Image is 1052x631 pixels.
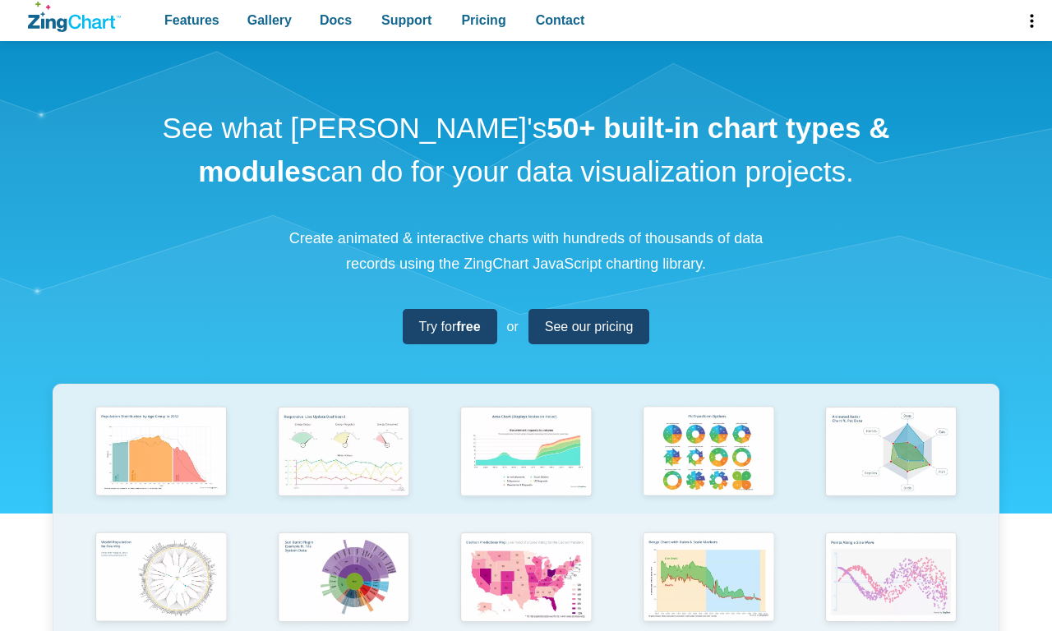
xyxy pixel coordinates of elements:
[247,9,292,31] span: Gallery
[252,401,435,527] a: Responsive Live Update Dashboard
[453,527,599,631] img: Election Predictions Map
[545,315,634,338] span: See our pricing
[70,401,252,527] a: Population Distribution by Age Group in 2052
[453,401,599,505] img: Area Chart (Displays Nodes on Hover)
[270,401,417,505] img: Responsive Live Update Dashboard
[617,401,800,527] a: Pie Transform Options
[270,527,417,630] img: Sun Burst Plugin Example ft. File System Data
[800,401,982,527] a: Animated Radar Chart ft. Pet Data
[435,401,617,527] a: Area Chart (Displays Nodes on Hover)
[279,226,773,276] p: Create animated & interactive charts with hundreds of thousands of data records using the ZingCha...
[419,315,481,338] span: Try for
[461,9,505,31] span: Pricing
[507,315,519,338] span: or
[28,2,121,32] a: ZingChart Logo. Click to return to the homepage
[635,527,782,631] img: Range Chart with Rultes & Scale Markers
[635,401,782,505] img: Pie Transform Options
[156,107,896,193] h1: See what [PERSON_NAME]'s can do for your data visualization projects.
[818,527,964,631] img: Points Along a Sine Wave
[456,320,480,334] strong: free
[320,9,352,31] span: Docs
[818,401,964,505] img: Animated Radar Chart ft. Pet Data
[198,112,889,187] strong: 50+ built-in chart types & modules
[164,9,219,31] span: Features
[88,527,234,631] img: World Population by Country
[536,9,585,31] span: Contact
[403,309,497,344] a: Try forfree
[88,401,234,505] img: Population Distribution by Age Group in 2052
[528,309,650,344] a: See our pricing
[381,9,431,31] span: Support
